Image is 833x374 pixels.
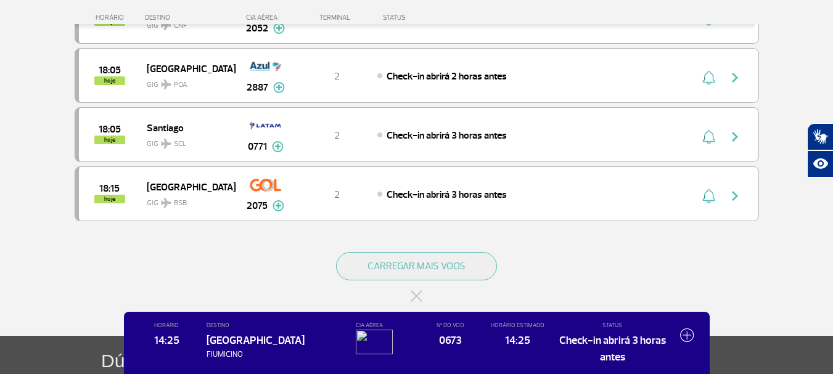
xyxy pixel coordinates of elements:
span: 2025-09-30 18:15:00 [99,184,120,193]
img: mais-info-painel-voo.svg [273,82,285,93]
span: 2025-09-30 18:05:00 [99,125,121,134]
span: 0771 [248,139,267,154]
span: SCL [174,139,186,150]
img: sino-painel-voo.svg [702,70,715,85]
button: Abrir tradutor de língua de sinais. [807,123,833,150]
img: seta-direita-painel-voo.svg [728,189,742,203]
span: GIG [147,191,226,209]
span: 2 [334,189,340,201]
div: TERMINAL [297,14,377,22]
span: CIA AÉREA [356,321,411,330]
span: [GEOGRAPHIC_DATA] [147,179,226,195]
div: DESTINO [145,14,235,22]
img: destiny_airplane.svg [161,198,171,208]
img: mais-info-painel-voo.svg [272,141,284,152]
span: GIG [147,132,226,150]
span: 2025-09-30 18:05:00 [99,66,121,75]
span: [GEOGRAPHIC_DATA] [207,333,305,347]
span: 14:25 [490,332,545,348]
span: STATUS [557,321,667,330]
img: destiny_airplane.svg [161,79,171,89]
span: 0673 [423,332,478,348]
img: sino-painel-voo.svg [702,129,715,144]
span: hoje [94,195,125,203]
div: HORÁRIO [78,14,146,22]
span: 2075 [247,198,268,213]
span: HORÁRIO ESTIMADO [490,321,545,330]
div: Plugin de acessibilidade da Hand Talk. [807,123,833,177]
span: Check-in abrirá 3 horas antes [387,129,507,142]
span: Santiago [147,120,226,136]
div: CIA AÉREA [235,14,297,22]
button: Abrir recursos assistivos. [807,150,833,177]
span: [GEOGRAPHIC_DATA] [147,60,226,76]
span: Nº DO VOO [423,321,478,330]
img: seta-direita-painel-voo.svg [728,70,742,85]
span: hoje [94,76,125,85]
span: HORÁRIO [139,321,194,330]
span: BSB [174,198,187,209]
img: sino-painel-voo.svg [702,189,715,203]
span: 2887 [247,80,268,95]
span: Check-in abrirá 3 horas antes [387,189,507,201]
span: Check-in abrirá 3 horas antes [557,332,667,365]
div: STATUS [377,14,477,22]
span: DESTINO [207,321,344,330]
span: POA [174,79,187,91]
button: CARREGAR MAIS VOOS [336,252,497,280]
span: Check-in abrirá 2 horas antes [387,70,507,83]
span: 14:25 [139,332,194,348]
img: seta-direita-painel-voo.svg [728,129,742,144]
span: hoje [94,136,125,144]
img: mais-info-painel-voo.svg [273,200,284,211]
img: destiny_airplane.svg [161,139,171,148]
span: GIG [147,73,226,91]
span: 2 [334,70,340,83]
span: 2 [334,129,340,142]
span: FIUMICINO [207,349,344,360]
